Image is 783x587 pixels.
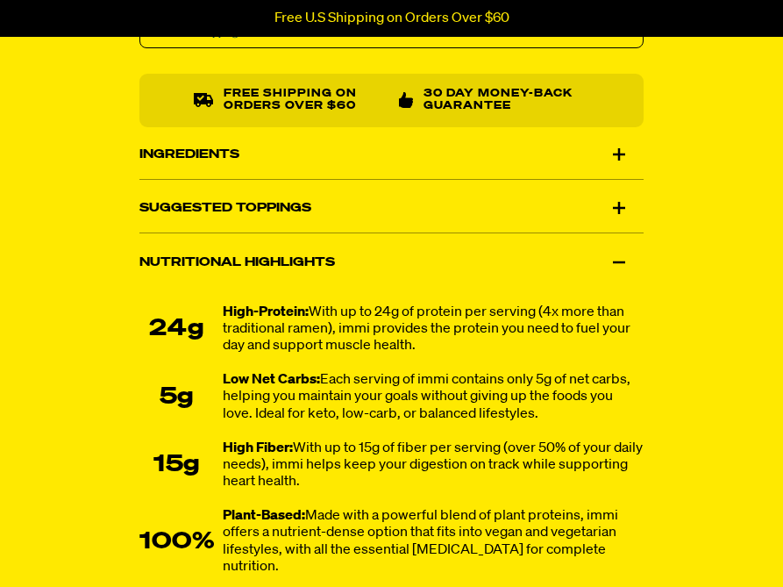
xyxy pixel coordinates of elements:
[223,508,644,576] div: Made with a powerful blend of plant proteins, immi offers a nutrient-dense option that fits into ...
[223,440,644,491] div: With up to 15g of fiber per serving (over 50% of your daily needs), immi helps keep your digestio...
[223,509,305,523] strong: Plant-Based:
[139,316,214,342] div: 24g
[139,183,644,233] div: Suggested Toppings
[139,237,644,286] div: Nutritional Highlights
[223,304,309,319] strong: High-Protein:
[139,452,214,478] div: 15g
[223,372,644,423] div: Each serving of immi contains only 5g of net carbs, helping you maintain your goals without givin...
[149,27,263,39] img: Powered By ShoppingGives
[223,304,644,354] div: With up to 24g of protein per serving (4x more than traditional ramen), immi provides the protein...
[424,88,589,113] p: 30 Day Money-Back Guarantee
[223,441,293,455] strong: High Fiber:
[274,11,509,26] p: Free U.S Shipping on Orders Over $60
[223,373,320,387] strong: Low Net Carbs:
[224,88,384,113] p: Free shipping on orders over $60
[139,384,214,411] div: 5g
[139,129,644,178] div: Ingredients
[139,529,214,555] div: 100%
